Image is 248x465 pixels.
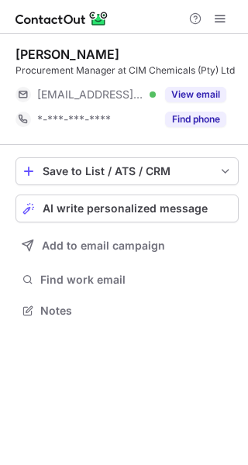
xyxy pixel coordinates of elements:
button: Reveal Button [165,87,226,102]
span: Add to email campaign [42,239,165,252]
img: ContactOut v5.3.10 [15,9,108,28]
div: [PERSON_NAME] [15,46,119,62]
button: Find work email [15,269,239,291]
button: Reveal Button [165,112,226,127]
button: save-profile-one-click [15,157,239,185]
span: [EMAIL_ADDRESS][DOMAIN_NAME] [37,88,144,102]
span: AI write personalized message [43,202,208,215]
button: AI write personalized message [15,195,239,222]
span: Notes [40,304,232,318]
span: Find work email [40,273,232,287]
button: Add to email campaign [15,232,239,260]
button: Notes [15,300,239,322]
div: Procurement Manager at CIM Chemicals (Pty) Ltd [15,64,239,77]
div: Save to List / ATS / CRM [43,165,212,177]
